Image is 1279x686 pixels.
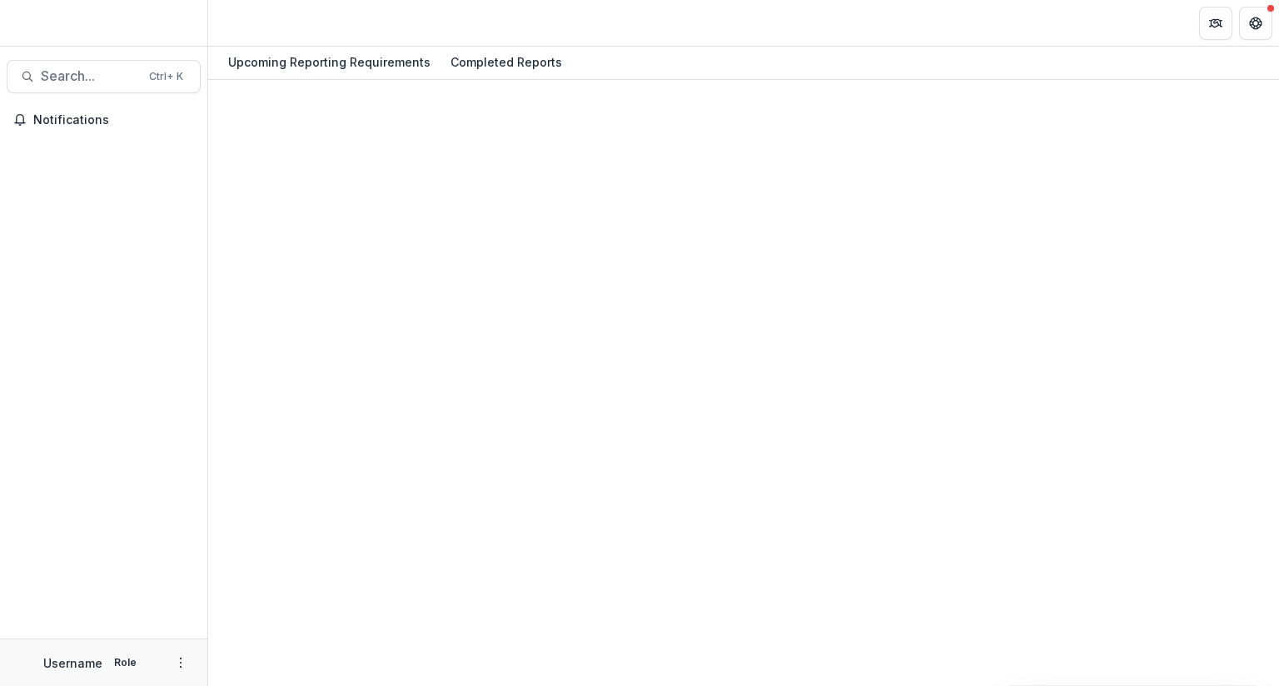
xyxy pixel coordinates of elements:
span: Search... [41,68,139,84]
div: Upcoming Reporting Requirements [221,50,437,74]
a: Upcoming Reporting Requirements [221,47,437,79]
button: Get Help [1239,7,1272,40]
a: Completed Reports [444,47,569,79]
button: Search... [7,60,201,93]
span: Notifications [33,113,194,127]
div: Ctrl + K [146,67,187,86]
div: Completed Reports [444,50,569,74]
p: Username [43,654,102,672]
button: More [171,653,191,673]
p: Role [109,655,142,670]
button: Partners [1199,7,1232,40]
button: Notifications [7,107,201,133]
